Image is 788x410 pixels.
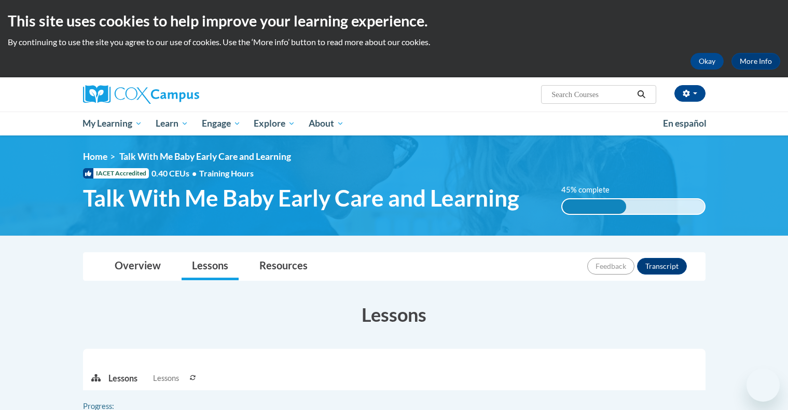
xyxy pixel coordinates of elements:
h3: Lessons [83,302,706,327]
button: Transcript [637,258,687,275]
p: By continuing to use the site you agree to our use of cookies. Use the ‘More info’ button to read... [8,36,780,48]
span: Training Hours [199,168,254,178]
button: Search [633,88,649,101]
a: Lessons [182,253,239,280]
a: Home [83,151,107,162]
a: Cox Campus [83,85,280,104]
button: Account Settings [674,85,706,102]
a: About [302,112,351,135]
div: Main menu [67,112,721,135]
a: More Info [731,53,780,70]
span: Talk With Me Baby Early Care and Learning [119,151,291,162]
a: Explore [247,112,302,135]
span: My Learning [82,117,142,130]
span: En español [663,118,707,129]
a: Resources [249,253,318,280]
span: • [192,168,197,178]
span: Explore [254,117,295,130]
a: Overview [104,253,171,280]
span: Talk With Me Baby Early Care and Learning [83,184,519,212]
a: Engage [195,112,247,135]
button: Feedback [587,258,634,275]
h2: This site uses cookies to help improve your learning experience. [8,10,780,31]
input: Search Courses [550,88,633,101]
span: Engage [202,117,241,130]
label: 45% complete [561,184,621,196]
iframe: Button to launch messaging window [746,368,780,402]
p: Lessons [108,373,137,384]
span: IACET Accredited [83,168,149,179]
img: Cox Campus [83,85,199,104]
span: Learn [156,117,188,130]
div: 45% complete [562,199,626,214]
a: My Learning [76,112,149,135]
span: 0.40 CEUs [151,168,199,179]
a: En español [656,113,713,134]
a: Learn [149,112,195,135]
span: About [309,117,344,130]
span: Lessons [153,373,179,384]
button: Okay [690,53,724,70]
